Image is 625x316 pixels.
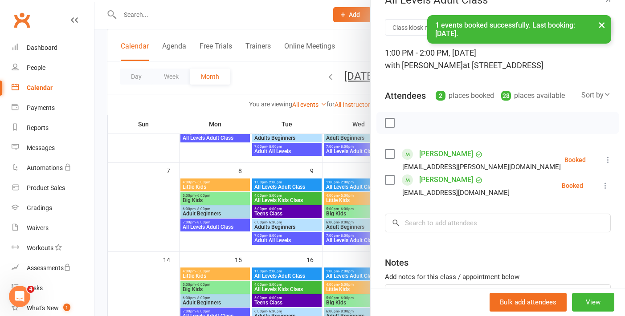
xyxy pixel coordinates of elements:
div: Waivers [27,224,49,231]
div: Product Sales [27,184,65,191]
span: 1 [63,304,70,311]
iframe: Intercom live chat [9,286,30,307]
a: Workouts [12,238,94,258]
a: Product Sales [12,178,94,198]
div: 1:00 PM - 2:00 PM, [DATE] [385,47,611,72]
input: Search to add attendees [385,214,611,232]
div: Tasks [27,284,43,292]
button: View [572,293,614,312]
div: Gradings [27,204,52,211]
a: Waivers [12,218,94,238]
div: People [27,64,45,71]
div: 1 events booked successfully. Last booking: [DATE]. [427,15,611,44]
div: [EMAIL_ADDRESS][DOMAIN_NAME] [402,187,510,199]
button: Bulk add attendees [490,293,567,312]
div: Automations [27,164,63,171]
div: places available [501,89,565,102]
div: Attendees [385,89,426,102]
a: Assessments [12,258,94,278]
a: People [12,58,94,78]
div: Booked [564,157,586,163]
div: Booked [562,182,583,189]
div: Messages [27,144,55,151]
span: 4 [27,286,34,293]
div: Payments [27,104,55,111]
a: Dashboard [12,38,94,58]
div: 2 [436,91,445,101]
span: with [PERSON_NAME] [385,61,463,70]
div: Add notes for this class / appointment below [385,271,611,282]
div: Workouts [27,244,53,251]
div: Assessments [27,264,71,271]
span: at [STREET_ADDRESS] [463,61,543,70]
a: Reports [12,118,94,138]
a: Clubworx [11,9,33,31]
div: Notes [385,256,408,269]
div: Calendar [27,84,53,91]
div: Sort by [581,89,611,101]
a: Gradings [12,198,94,218]
a: Automations [12,158,94,178]
div: 28 [501,91,511,101]
div: places booked [436,89,494,102]
a: Tasks [12,278,94,298]
div: [EMAIL_ADDRESS][PERSON_NAME][DOMAIN_NAME] [402,161,561,173]
button: × [594,15,610,34]
a: [PERSON_NAME] [419,173,473,187]
a: Calendar [12,78,94,98]
a: [PERSON_NAME] [419,147,473,161]
div: Dashboard [27,44,57,51]
div: Reports [27,124,49,131]
a: Payments [12,98,94,118]
div: What's New [27,304,59,312]
a: Messages [12,138,94,158]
